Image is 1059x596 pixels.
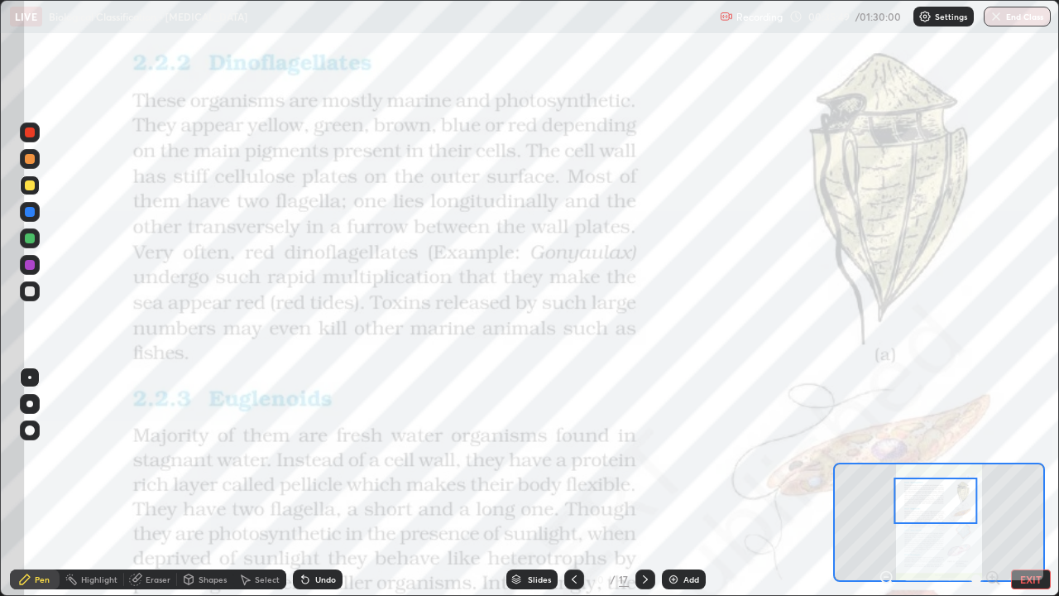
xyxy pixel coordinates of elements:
button: End Class [984,7,1051,26]
div: 10 [591,574,607,584]
div: Shapes [199,575,227,584]
div: Add [683,575,699,584]
div: Undo [315,575,336,584]
div: / [611,574,616,584]
img: recording.375f2c34.svg [720,10,733,23]
p: Settings [935,12,967,21]
img: class-settings-icons [918,10,932,23]
div: Slides [528,575,551,584]
img: end-class-cross [990,10,1003,23]
div: Pen [35,575,50,584]
img: add-slide-button [667,573,680,586]
div: Select [255,575,280,584]
div: Highlight [81,575,117,584]
div: Eraser [146,575,170,584]
p: LIVE [15,10,37,23]
div: 17 [619,572,629,587]
p: Recording [736,11,783,23]
p: Biological Classification - [MEDICAL_DATA] [49,10,247,23]
button: EXIT [1011,570,1051,589]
